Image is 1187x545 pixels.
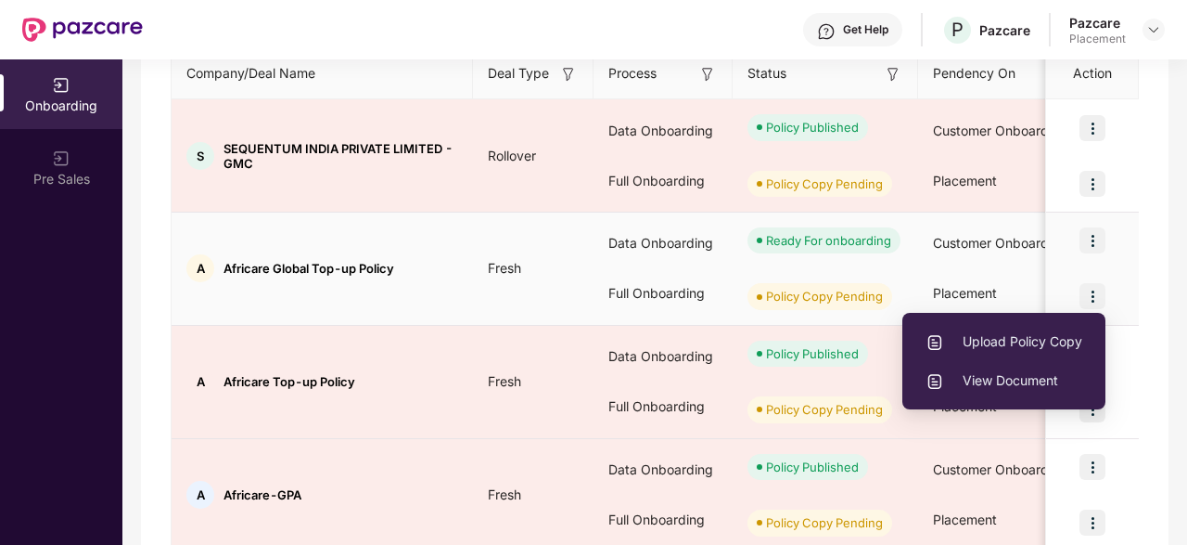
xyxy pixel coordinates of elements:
span: Placement [933,173,997,188]
span: View Document [925,370,1082,391]
span: Africare-GPA [223,487,301,502]
div: Full Onboarding [593,156,733,206]
img: svg+xml;base64,PHN2ZyBpZD0iVXBsb2FkX0xvZ3MiIGRhdGEtbmFtZT0iVXBsb2FkIExvZ3MiIHhtbG5zPSJodHRwOi8vd3... [925,333,944,352]
div: Data Onboarding [593,445,733,495]
div: Policy Copy Pending [766,400,883,419]
img: svg+xml;base64,PHN2ZyBpZD0iVXBsb2FkX0xvZ3MiIGRhdGEtbmFtZT0iVXBsb2FkIExvZ3MiIHhtbG5zPSJodHRwOi8vd3... [925,372,944,391]
div: Placement [1069,32,1126,46]
img: svg+xml;base64,PHN2ZyB3aWR0aD0iMTYiIGhlaWdodD0iMTYiIHZpZXdCb3g9IjAgMCAxNiAxNiIgZmlsbD0ibm9uZSIgeG... [559,65,578,84]
th: Company/Deal Name [172,48,473,99]
div: A [186,481,214,509]
span: P [951,19,964,41]
div: Policy Copy Pending [766,287,883,305]
img: svg+xml;base64,PHN2ZyB3aWR0aD0iMTYiIGhlaWdodD0iMTYiIHZpZXdCb3g9IjAgMCAxNiAxNiIgZmlsbD0ibm9uZSIgeG... [698,65,717,84]
span: Placement [933,512,997,527]
span: Pendency On [933,63,1015,84]
img: svg+xml;base64,PHN2ZyB3aWR0aD0iMjAiIGhlaWdodD0iMjAiIHZpZXdCb3g9IjAgMCAyMCAyMCIgZmlsbD0ibm9uZSIgeG... [52,76,70,95]
span: Process [608,63,657,84]
img: icon [1079,454,1105,480]
span: Customer Onboarding [933,461,1067,477]
span: Fresh [473,260,536,276]
span: Status [747,63,786,84]
img: svg+xml;base64,PHN2ZyBpZD0iRHJvcGRvd24tMzJ4MzIiIHhtbG5zPSJodHRwOi8vd3d3LnczLm9yZy8yMDAwL3N2ZyIgd2... [1146,22,1161,37]
img: svg+xml;base64,PHN2ZyB3aWR0aD0iMjAiIGhlaWdodD0iMjAiIHZpZXdCb3g9IjAgMCAyMCAyMCIgZmlsbD0ibm9uZSIgeG... [52,149,70,168]
img: New Pazcare Logo [22,18,143,42]
div: Full Onboarding [593,268,733,318]
div: A [186,254,214,282]
span: Customer Onboarding [933,123,1067,138]
div: Policy Copy Pending [766,175,883,193]
th: Action [1046,48,1139,99]
div: Pazcare [979,21,1030,39]
img: icon [1079,510,1105,536]
div: Full Onboarding [593,495,733,545]
div: Policy Copy Pending [766,513,883,532]
div: S [186,142,214,170]
div: A [186,368,214,396]
div: Policy Published [766,458,859,476]
img: svg+xml;base64,PHN2ZyB3aWR0aD0iMTYiIGhlaWdodD0iMTYiIHZpZXdCb3g9IjAgMCAxNiAxNiIgZmlsbD0ibm9uZSIgeG... [884,65,902,84]
span: Customer Onboarding [933,235,1067,251]
span: Placement [933,285,997,301]
span: Fresh [473,373,536,389]
span: Africare Top-up Policy [223,374,355,389]
img: icon [1079,227,1105,253]
div: Data Onboarding [593,106,733,156]
div: Policy Published [766,344,859,363]
span: Deal Type [488,63,549,84]
span: Fresh [473,487,536,502]
div: Pazcare [1069,14,1126,32]
span: Rollover [473,148,551,163]
div: Ready For onboarding [766,231,891,250]
div: Full Onboarding [593,382,733,432]
div: Get Help [843,22,888,37]
div: Policy Published [766,118,859,136]
div: Data Onboarding [593,218,733,268]
img: svg+xml;base64,PHN2ZyBpZD0iSGVscC0zMngzMiIgeG1sbnM9Imh0dHA6Ly93d3cudzMub3JnLzIwMDAvc3ZnIiB3aWR0aD... [817,22,836,41]
img: icon [1079,283,1105,309]
img: icon [1079,171,1105,197]
span: Africare Global Top-up Policy [223,261,394,276]
span: Upload Policy Copy [925,331,1082,352]
div: Data Onboarding [593,331,733,382]
img: icon [1079,115,1105,141]
span: SEQUENTUM INDIA PRIVATE LIMITED - GMC [223,141,458,171]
